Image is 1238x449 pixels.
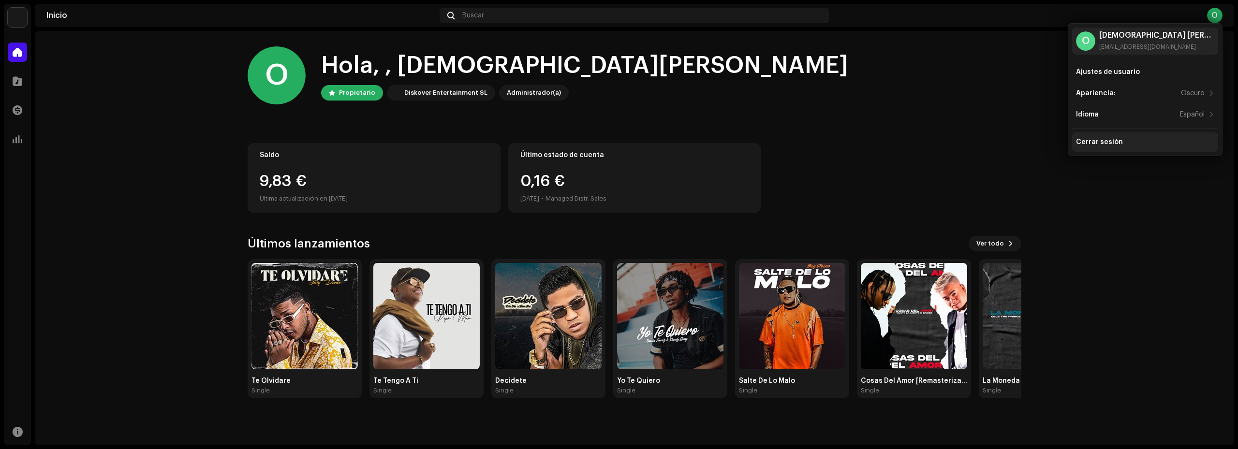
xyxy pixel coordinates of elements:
re-m-nav-item: Ajustes de usuario [1072,62,1218,82]
div: Oscuro [1181,89,1205,97]
div: Ajustes de usuario [1076,68,1140,76]
re-m-nav-item: Apariencia: [1072,84,1218,103]
div: Cerrar sesión [1076,138,1123,146]
re-o-card-value: Saldo [248,143,501,213]
div: O [248,46,306,104]
div: Single [617,387,635,394]
div: Cosas Del Amor [Remasterizado] [861,377,967,385]
div: Administrador(a) [507,87,561,99]
div: Single [251,387,270,394]
img: 1f61fb20-97b3-4480-88c1-f433a5ef2921 [739,263,845,369]
img: affb23d1-4a7e-4c6d-8b65-03bce7f3cafb [251,263,358,369]
div: [DATE] [520,193,539,204]
div: [DEMOGRAPHIC_DATA] [PERSON_NAME] [PERSON_NAME] [1099,31,1214,39]
img: 82228ba8-abe3-4149-bd64-1a48575a6e3c [861,263,967,369]
img: 297a105e-aa6c-4183-9ff4-27133c00f2e2 [389,87,400,99]
div: Último estado de cuenta [520,151,749,159]
re-m-nav-item: Cerrar sesión [1072,132,1218,152]
re-o-card-value: Último estado de cuenta [508,143,761,213]
button: Ver todo [969,236,1021,251]
div: Single [373,387,392,394]
img: 76f0a04d-9cc6-4ac8-8a31-b62602a592f2 [983,263,1089,369]
div: Diskover Entertainment SL [404,87,487,99]
div: Última actualización en [DATE] [260,193,488,204]
h3: Últimos lanzamientos [248,236,370,251]
div: Decidete [495,377,602,385]
div: Apariencia: [1076,89,1116,97]
div: Single [495,387,514,394]
img: 297a105e-aa6c-4183-9ff4-27133c00f2e2 [8,8,27,27]
div: Salte De Lo Malo [739,377,845,385]
div: Yo Te Quiero [617,377,723,385]
div: O [1207,8,1223,23]
div: Español [1180,111,1205,118]
div: Propietario [339,87,375,99]
img: 321e9db8-631a-46c0-8586-7f612b99cdb6 [373,263,480,369]
div: Managed Distr. Sales [545,193,606,204]
div: O [1076,31,1095,51]
div: [EMAIL_ADDRESS][DOMAIN_NAME] [1099,43,1214,51]
span: Ver todo [976,234,1004,253]
div: Te Olvidare [251,377,358,385]
div: Hola, , [DEMOGRAPHIC_DATA][PERSON_NAME] [321,50,848,81]
div: • [541,193,544,204]
div: Te Tengo A Ti [373,377,480,385]
img: f1aaa5d0-bcec-4946-8e1a-c64377a1f397 [495,263,602,369]
div: Inicio [46,12,436,19]
div: Single [739,387,757,394]
img: 726d21df-9439-4790-ae0d-0d0d50179797 [617,263,723,369]
span: Buscar [462,12,484,19]
div: Saldo [260,151,488,159]
re-m-nav-item: Idioma [1072,105,1218,124]
div: Idioma [1076,111,1099,118]
div: Single [861,387,879,394]
div: La Moneda [983,377,1089,385]
div: Single [983,387,1001,394]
